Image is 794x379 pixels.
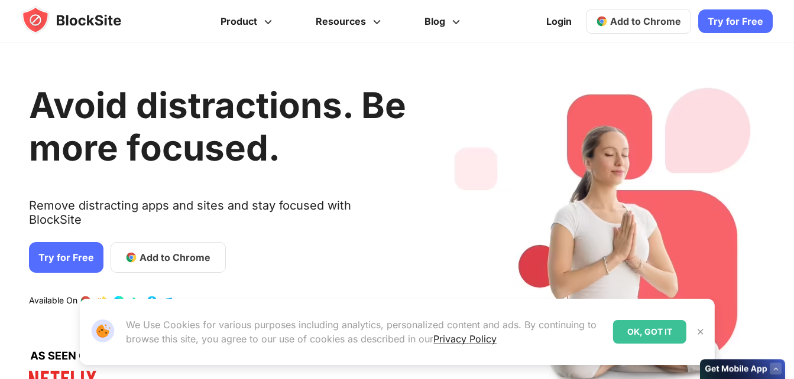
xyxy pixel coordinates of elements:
[29,295,77,307] text: Available On
[596,15,608,27] img: chrome-icon.svg
[696,327,705,336] img: Close
[29,198,406,236] text: Remove distracting apps and sites and stay focused with BlockSite
[111,242,226,273] a: Add to Chrome
[610,15,681,27] span: Add to Chrome
[539,7,579,35] a: Login
[693,324,708,339] button: Close
[586,9,691,34] a: Add to Chrome
[613,320,686,344] div: OK, GOT IT
[126,318,603,346] p: We Use Cookies for various purposes including analytics, personalized content and ads. By continu...
[29,242,103,273] a: Try for Free
[140,250,210,264] span: Add to Chrome
[433,333,497,345] a: Privacy Policy
[698,9,773,33] a: Try for Free
[29,84,406,169] h1: Avoid distractions. Be more focused.
[21,6,144,34] img: blocksite-icon.5d769676.svg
